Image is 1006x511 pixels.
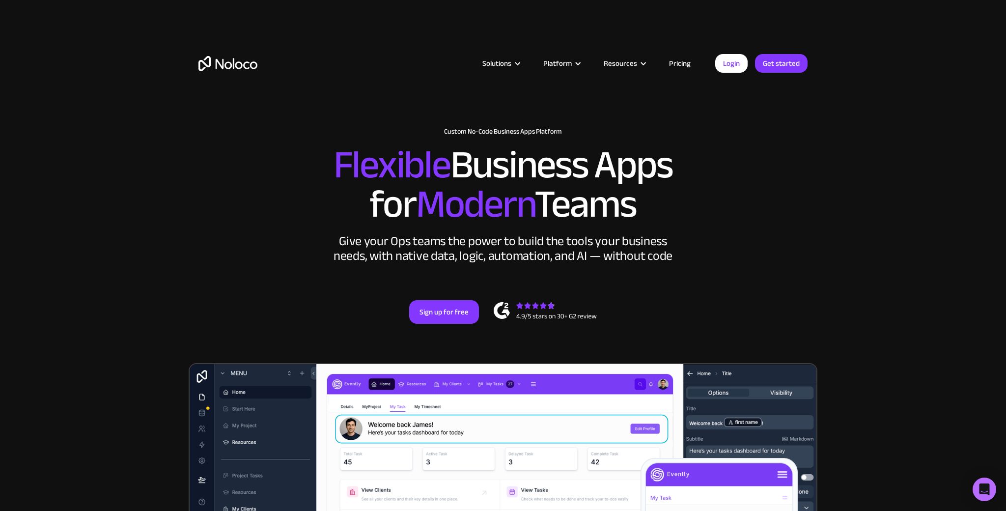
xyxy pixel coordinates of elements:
[973,478,996,501] div: Open Intercom Messenger
[409,300,479,324] a: Sign up for free
[198,56,257,71] a: home
[331,234,675,263] div: Give your Ops teams the power to build the tools your business needs, with native data, logic, au...
[755,54,808,73] a: Get started
[482,57,511,70] div: Solutions
[715,54,748,73] a: Login
[531,57,591,70] div: Platform
[591,57,657,70] div: Resources
[198,128,808,136] h1: Custom No-Code Business Apps Platform
[543,57,572,70] div: Platform
[198,145,808,224] h2: Business Apps for Teams
[604,57,637,70] div: Resources
[470,57,531,70] div: Solutions
[334,128,450,201] span: Flexible
[657,57,703,70] a: Pricing
[416,168,534,241] span: Modern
